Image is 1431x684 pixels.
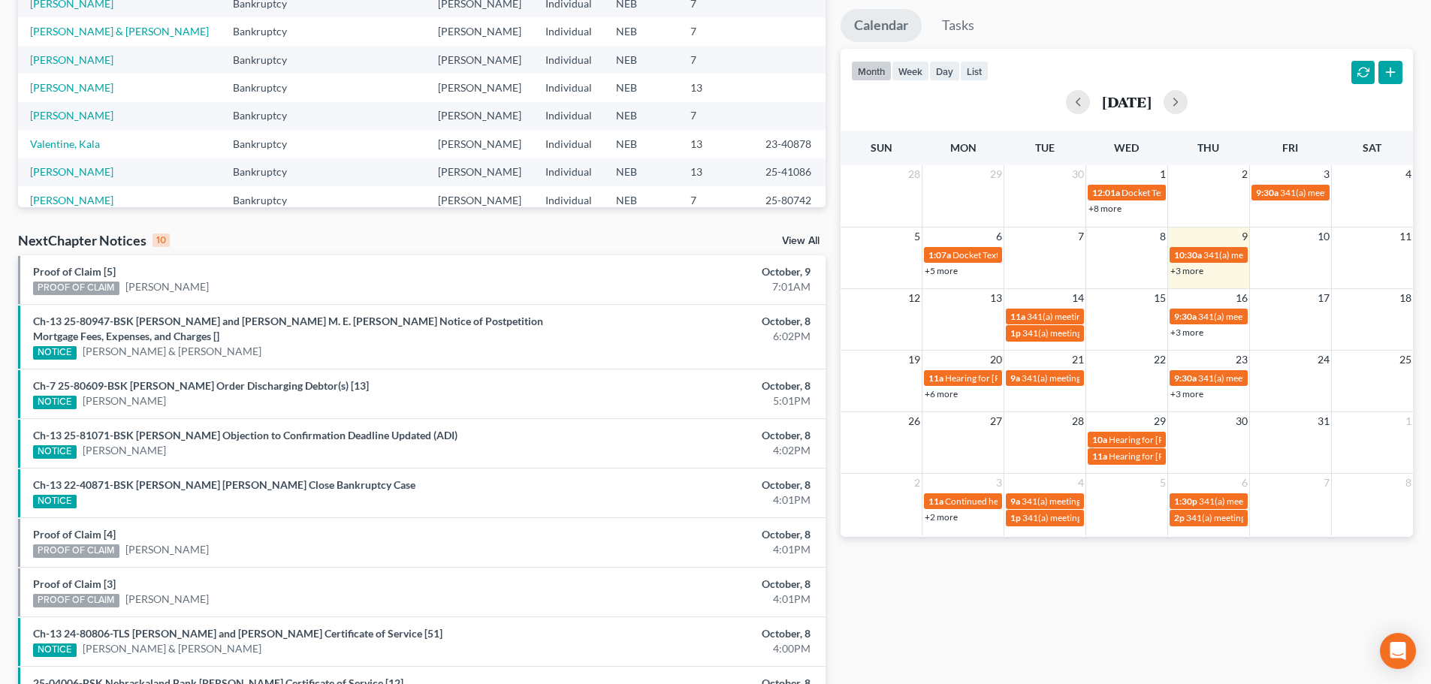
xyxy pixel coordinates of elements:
[221,130,315,158] td: Bankruptcy
[561,478,811,493] div: October, 8
[1070,351,1085,369] span: 21
[907,351,922,369] span: 19
[1174,249,1202,261] span: 10:30a
[30,81,113,94] a: [PERSON_NAME]
[1027,311,1251,322] span: 341(a) meeting for [PERSON_NAME] & [PERSON_NAME]
[561,641,811,656] div: 4:00PM
[30,165,113,178] a: [PERSON_NAME]
[604,46,678,74] td: NEB
[1076,227,1085,246] span: 7
[561,443,811,458] div: 4:02PM
[33,594,119,607] div: PROOF OF CLAIM
[533,17,604,45] td: Individual
[561,279,811,294] div: 7:01AM
[989,165,1004,183] span: 29
[1186,512,1421,523] span: 341(a) meeting for [PERSON_NAME] III & [PERSON_NAME]
[928,496,943,507] span: 11a
[533,102,604,130] td: Individual
[1316,351,1331,369] span: 24
[426,74,533,101] td: [PERSON_NAME]
[533,186,604,214] td: Individual
[925,511,958,523] a: +2 more
[782,236,820,246] a: View All
[426,186,533,214] td: [PERSON_NAME]
[1010,512,1021,523] span: 1p
[1404,165,1413,183] span: 4
[871,141,892,154] span: Sun
[678,102,753,130] td: 7
[995,227,1004,246] span: 6
[1240,227,1249,246] span: 9
[604,186,678,214] td: NEB
[561,493,811,508] div: 4:01PM
[1070,165,1085,183] span: 30
[561,527,811,542] div: October, 8
[1158,165,1167,183] span: 1
[678,130,753,158] td: 13
[33,495,77,508] div: NOTICE
[604,74,678,101] td: NEB
[1022,496,1167,507] span: 341(a) meeting for [PERSON_NAME]
[30,137,100,150] a: Valentine, Kala
[1174,496,1197,507] span: 1:30p
[561,378,811,393] div: October, 8
[753,130,826,158] td: 23-40878
[561,314,811,329] div: October, 8
[678,186,753,214] td: 7
[33,643,77,657] div: NOTICE
[533,130,604,158] td: Individual
[533,74,604,101] td: Individual
[221,186,315,214] td: Bankruptcy
[561,428,811,443] div: October, 8
[907,165,922,183] span: 28
[907,412,922,430] span: 26
[83,393,166,408] a: [PERSON_NAME]
[30,25,209,38] a: [PERSON_NAME] & [PERSON_NAME]
[1092,434,1107,445] span: 10a
[33,315,543,342] a: Ch-13 25-80947-BSK [PERSON_NAME] and [PERSON_NAME] M. E. [PERSON_NAME] Notice of Postpetition Mor...
[604,158,678,186] td: NEB
[561,626,811,641] div: October, 8
[907,289,922,307] span: 12
[1316,227,1331,246] span: 10
[678,46,753,74] td: 7
[152,234,170,247] div: 10
[561,577,811,592] div: October, 8
[125,592,209,607] a: [PERSON_NAME]
[30,194,113,206] a: [PERSON_NAME]
[33,627,442,640] a: Ch-13 24-80806-TLS [PERSON_NAME] and [PERSON_NAME] Certificate of Service [51]
[1170,327,1203,338] a: +3 more
[1152,351,1167,369] span: 22
[1398,351,1413,369] span: 25
[561,264,811,279] div: October, 9
[1199,496,1344,507] span: 341(a) meeting for [PERSON_NAME]
[753,158,826,186] td: 25-41086
[33,544,119,558] div: PROOF OF CLAIM
[1316,412,1331,430] span: 31
[125,279,209,294] a: [PERSON_NAME]
[33,478,415,491] a: Ch-13 22-40871-BSK [PERSON_NAME] [PERSON_NAME] Close Bankruptcy Case
[33,282,119,295] div: PROOF OF CLAIM
[913,227,922,246] span: 5
[928,9,988,42] a: Tasks
[1022,512,1167,523] span: 341(a) meeting for [PERSON_NAME]
[426,46,533,74] td: [PERSON_NAME]
[1070,412,1085,430] span: 28
[1398,227,1413,246] span: 11
[1174,512,1185,523] span: 2p
[1234,351,1249,369] span: 23
[960,61,989,81] button: list
[1198,372,1343,384] span: 341(a) meeting for [PERSON_NAME]
[950,141,977,154] span: Mon
[928,372,943,384] span: 11a
[1174,372,1197,384] span: 9:30a
[989,351,1004,369] span: 20
[1158,227,1167,246] span: 8
[33,265,116,278] a: Proof of Claim [5]
[1174,311,1197,322] span: 9:30a
[1170,388,1203,399] a: +3 more
[989,289,1004,307] span: 13
[1380,633,1416,669] div: Open Intercom Messenger
[561,592,811,607] div: 4:01PM
[1076,474,1085,492] span: 4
